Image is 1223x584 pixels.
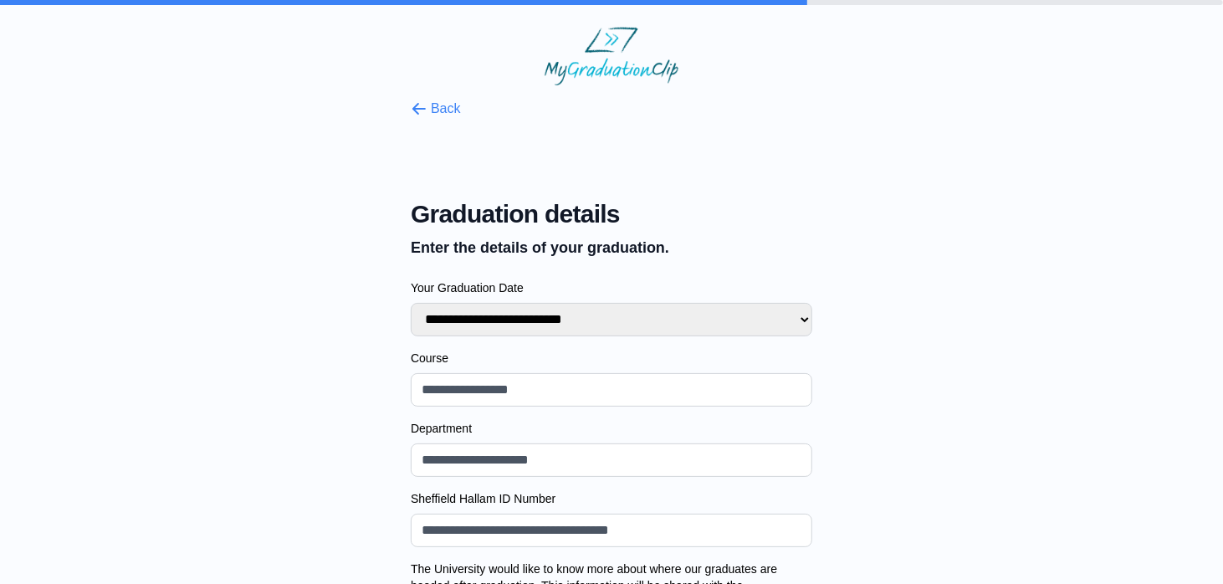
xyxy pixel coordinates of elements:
[411,99,461,119] button: Back
[545,27,678,85] img: MyGraduationClip
[411,420,812,437] label: Department
[411,236,812,259] p: Enter the details of your graduation.
[411,350,812,366] label: Course
[411,199,812,229] span: Graduation details
[411,279,812,296] label: Your Graduation Date
[411,490,812,507] label: Sheffield Hallam ID Number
